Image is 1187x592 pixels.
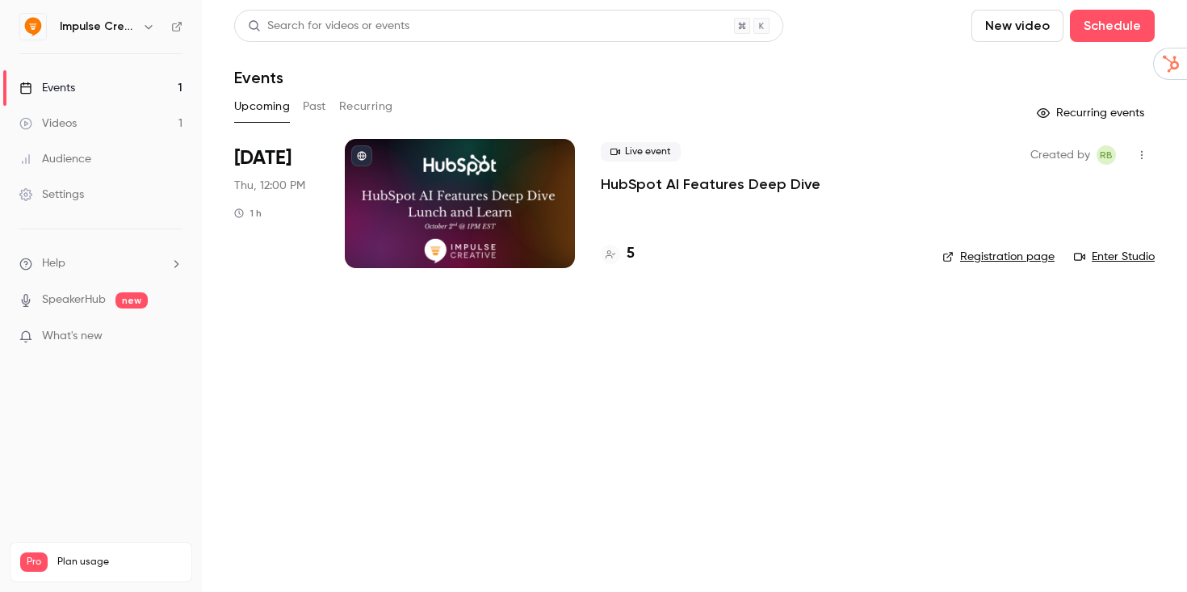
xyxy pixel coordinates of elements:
a: Registration page [942,249,1055,265]
span: Help [42,255,65,272]
button: New video [971,10,1063,42]
div: Events [19,80,75,96]
div: Settings [19,187,84,203]
span: Remington Begg [1097,145,1116,165]
div: Videos [19,115,77,132]
span: new [115,292,148,309]
button: Past [303,94,326,120]
span: What's new [42,328,103,345]
button: Recurring events [1030,100,1155,126]
img: Impulse Creative [20,14,46,40]
span: Thu, 12:00 PM [234,178,305,194]
div: 1 h [234,207,262,220]
span: Plan usage [57,556,182,569]
button: Upcoming [234,94,290,120]
div: Search for videos or events [248,18,409,35]
span: Pro [20,552,48,572]
span: [DATE] [234,145,292,171]
a: Enter Studio [1074,249,1155,265]
span: Created by [1030,145,1090,165]
a: 5 [601,243,635,265]
h1: Events [234,68,283,87]
h4: 5 [627,243,635,265]
button: Schedule [1070,10,1155,42]
h6: Impulse Creative [60,19,136,35]
a: SpeakerHub [42,292,106,309]
span: RB [1100,145,1113,165]
button: Recurring [339,94,393,120]
span: Live event [601,142,681,162]
a: HubSpot AI Features Deep Dive [601,174,820,194]
div: Oct 2 Thu, 1:00 PM (America/New York) [234,139,319,268]
iframe: Noticeable Trigger [163,330,182,344]
div: Audience [19,151,91,167]
li: help-dropdown-opener [19,255,182,272]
